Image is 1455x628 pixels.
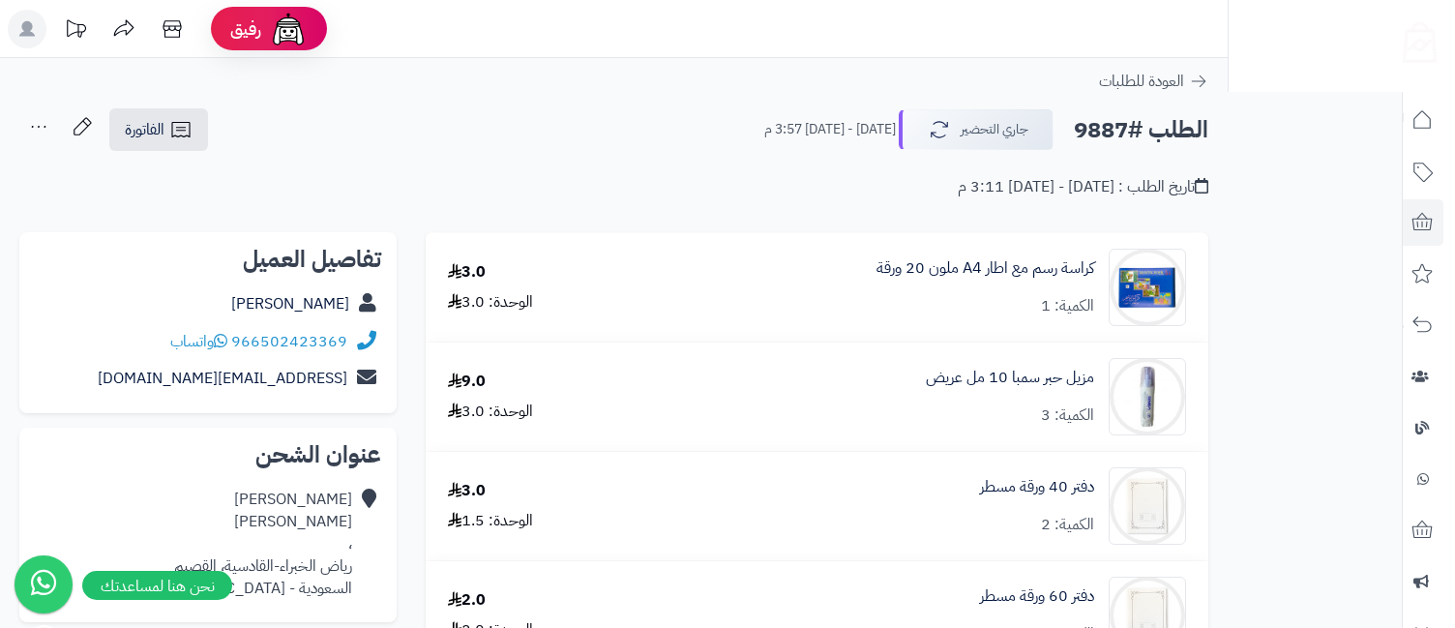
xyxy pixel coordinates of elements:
[231,292,349,315] a: [PERSON_NAME]
[448,401,533,423] div: الوحدة: 3.0
[448,291,533,314] div: الوحدة: 3.0
[125,118,164,141] span: الفاتورة
[764,120,896,139] small: [DATE] - [DATE] 3:57 م
[1074,110,1208,150] h2: الطلب #9887
[230,17,261,41] span: رفيق
[98,367,347,390] a: [EMAIL_ADDRESS][DOMAIN_NAME]
[35,248,381,271] h2: تفاصيل العميل
[980,585,1094,608] a: دفتر 60 ورقة مسطر
[1099,70,1184,93] span: العودة للطلبات
[876,257,1094,280] a: كراسة رسم مع اطار A4 ملون 20 ورقة
[269,10,308,48] img: ai-face.png
[1110,467,1185,545] img: WhatsApp%20Image%202020-06-13%20at%2018.02.56%20(1)-90x90.jpeg
[1041,404,1094,427] div: الكمية: 3
[448,510,533,532] div: الوحدة: 1.5
[1099,70,1208,93] a: العودة للطلبات
[134,489,352,599] div: [PERSON_NAME] [PERSON_NAME] ، رياض الخبراء-القادسية، القصيم السعودية - [GEOGRAPHIC_DATA]
[1390,15,1437,63] img: logo
[448,589,486,612] div: 2.0
[231,330,347,353] a: 966502423369
[958,176,1208,198] div: تاريخ الطلب : [DATE] - [DATE] 3:11 م
[448,261,486,284] div: 3.0
[899,109,1054,150] button: جاري التحضير
[926,367,1094,389] a: مزيل حبر سمبا 10 مل عريض
[1041,295,1094,317] div: الكمية: 1
[1110,358,1185,435] img: 21-90x90.jpg
[1110,249,1185,326] img: 66-90x90.jpg
[980,476,1094,498] a: دفتر 40 ورقة مسطر
[35,443,381,466] h2: عنوان الشحن
[448,480,486,502] div: 3.0
[170,330,227,353] a: واتساب
[448,371,486,393] div: 9.0
[109,108,208,151] a: الفاتورة
[51,10,100,53] a: تحديثات المنصة
[1041,514,1094,536] div: الكمية: 2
